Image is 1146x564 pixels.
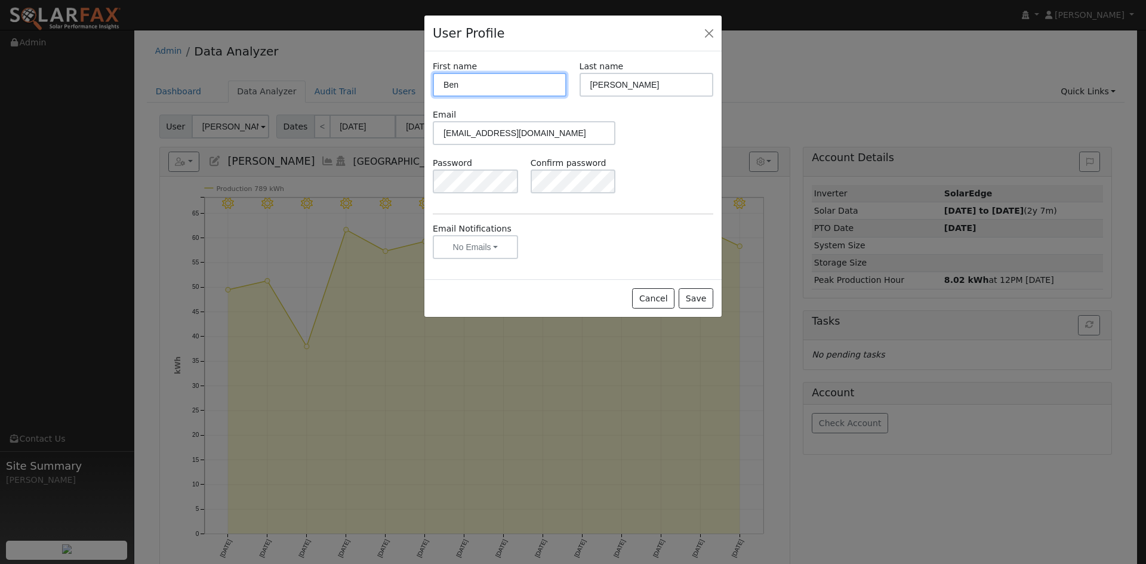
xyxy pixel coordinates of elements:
[433,60,477,73] label: First name
[531,157,606,169] label: Confirm password
[433,157,472,169] label: Password
[433,235,518,259] button: No Emails
[580,60,624,73] label: Last name
[433,223,512,235] label: Email Notifications
[433,24,504,43] h4: User Profile
[679,288,713,309] button: Save
[632,288,674,309] button: Cancel
[433,109,456,121] label: Email
[701,24,717,41] button: Close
